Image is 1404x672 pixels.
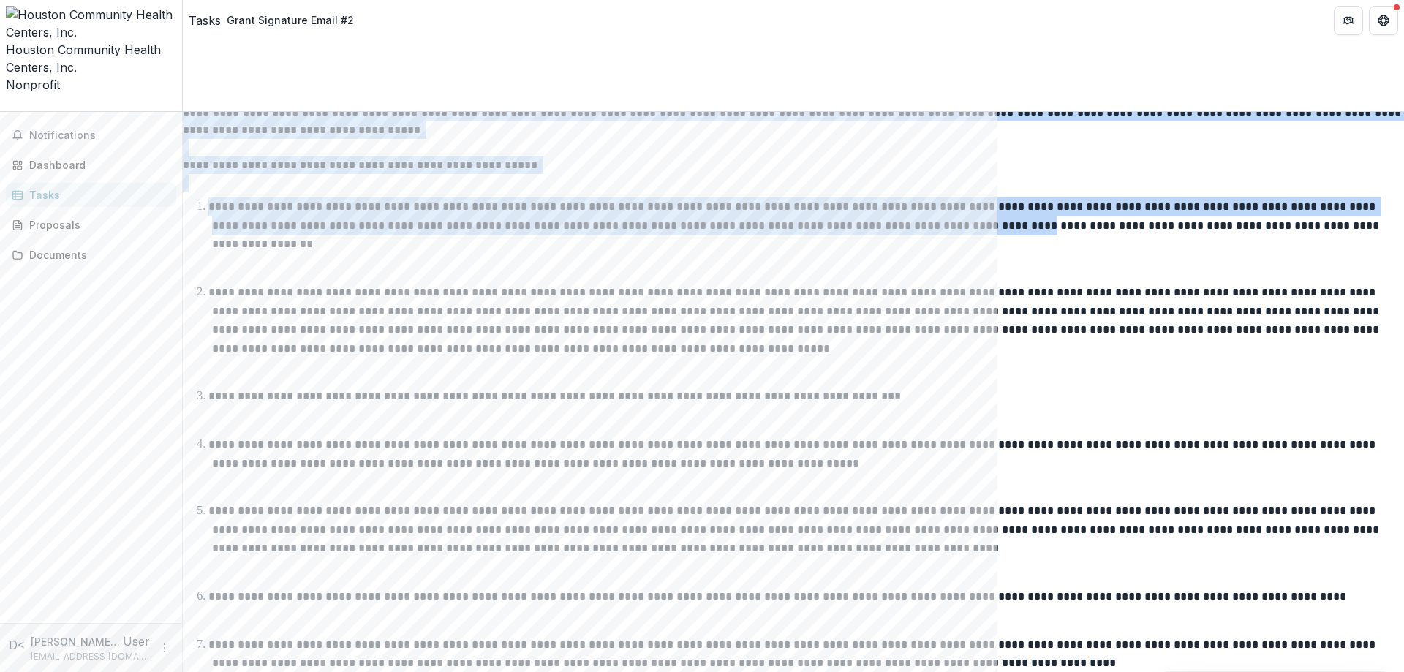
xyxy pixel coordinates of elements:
[6,6,176,41] img: Houston Community Health Centers, Inc.
[6,153,176,177] a: Dashboard
[31,650,150,663] p: [EMAIL_ADDRESS][DOMAIN_NAME]
[1369,6,1398,35] button: Get Help
[29,129,170,142] span: Notifications
[227,12,354,28] div: Grant Signature Email #2
[29,157,165,173] div: Dashboard
[1334,6,1363,35] button: Partners
[6,213,176,237] a: Proposals
[31,634,123,649] p: [PERSON_NAME] <[EMAIL_ADDRESS][DOMAIN_NAME]>
[123,633,150,650] p: User
[6,124,176,147] button: Notifications
[29,187,165,203] div: Tasks
[6,183,176,207] a: Tasks
[29,217,165,233] div: Proposals
[189,10,360,31] nav: breadcrumb
[156,639,173,657] button: More
[189,12,221,29] a: Tasks
[6,243,176,267] a: Documents
[6,78,60,92] span: Nonprofit
[9,636,25,654] div: Daniel Montez <communityhealth@vecinohealthcenters.org>
[6,41,176,76] div: Houston Community Health Centers, Inc.
[29,247,165,263] div: Documents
